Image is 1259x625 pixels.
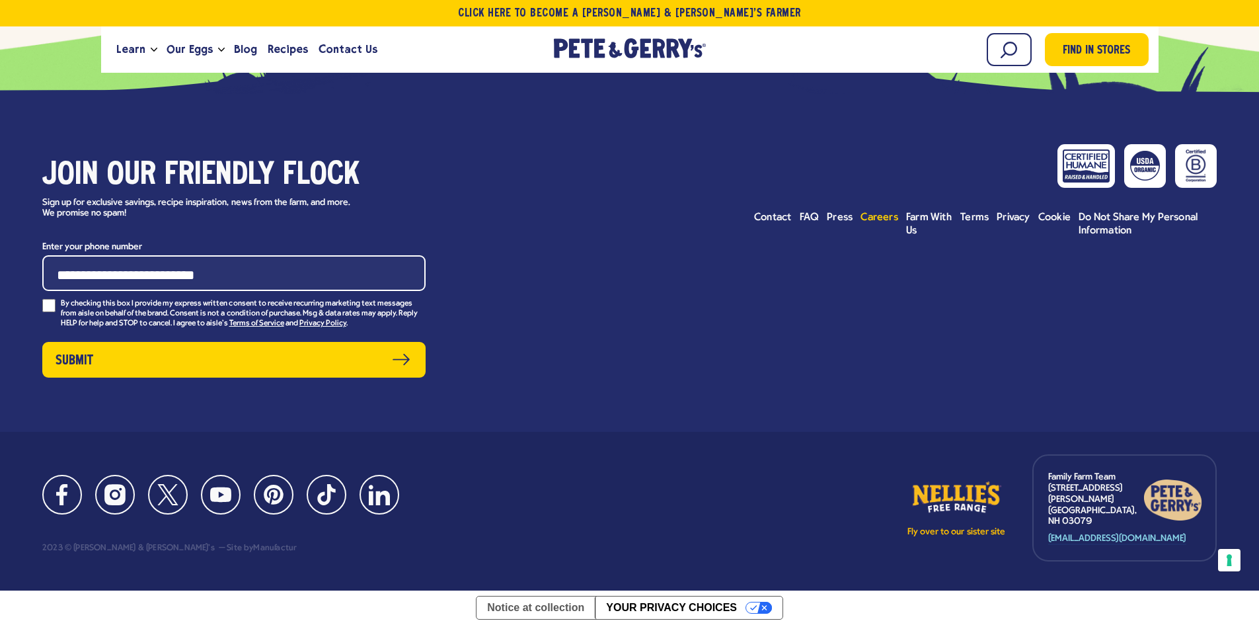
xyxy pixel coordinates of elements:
input: Search [987,33,1032,66]
a: Press [827,211,853,224]
span: Press [827,212,853,223]
a: Careers [860,211,898,224]
p: Fly over to our sister site [907,528,1006,537]
a: Do Not Share My Personal Information [1079,211,1217,237]
a: Terms [960,211,989,224]
a: Terms of Service [229,319,284,329]
label: Enter your phone number [42,239,426,255]
button: Open the dropdown menu for Learn [151,48,157,52]
a: Manufactur [253,544,297,553]
span: Recipes [268,41,308,58]
span: Terms [960,212,989,223]
a: Our Eggs [161,32,218,67]
span: Do Not Share My Personal Information [1079,212,1198,236]
span: Our Eggs [167,41,213,58]
div: Site by [217,544,297,553]
a: Fly over to our sister site [907,479,1006,537]
button: Your Privacy Choices [595,597,782,619]
ul: Footer menu [754,211,1217,237]
button: Your consent preferences for tracking technologies [1218,549,1240,571]
span: Careers [860,212,898,223]
p: Sign up for exclusive savings, recipe inspiration, news from the farm, and more. We promise no spam! [42,198,363,220]
a: Blog [229,32,262,67]
a: Privacy [997,211,1030,224]
span: Learn [116,41,145,58]
a: Notice at collection [477,597,595,619]
a: Privacy Policy [299,319,346,329]
a: Find in Stores [1045,33,1149,66]
span: FAQ [800,212,820,223]
span: Contact Us [319,41,377,58]
span: Blog [234,41,257,58]
a: [EMAIL_ADDRESS][DOMAIN_NAME] [1048,534,1186,545]
span: Cookie [1038,212,1071,223]
input: By checking this box I provide my express written consent to receive recurring marketing text mes... [42,299,56,312]
a: Contact [754,211,792,224]
div: 2023 © [PERSON_NAME] & [PERSON_NAME]'s [42,544,215,553]
a: Learn [111,32,151,67]
p: By checking this box I provide my express written consent to receive recurring marketing text mes... [61,299,426,329]
a: Contact Us [313,32,383,67]
p: Family Farm Team [STREET_ADDRESS][PERSON_NAME] [GEOGRAPHIC_DATA], NH 03079 [1048,472,1143,528]
span: Privacy [997,212,1030,223]
button: Submit [42,342,426,378]
a: FAQ [800,211,820,224]
a: Recipes [262,32,313,67]
span: Find in Stores [1063,42,1130,60]
h3: Join our friendly flock [42,157,426,194]
a: Cookie [1038,211,1071,224]
button: Open the dropdown menu for Our Eggs [218,48,225,52]
span: Contact [754,212,792,223]
a: Farm With Us [906,211,952,237]
span: Farm With Us [906,212,952,236]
